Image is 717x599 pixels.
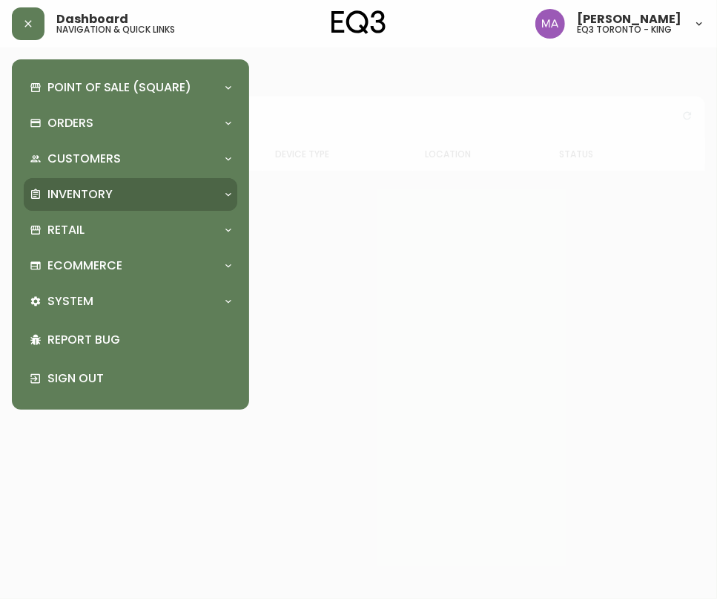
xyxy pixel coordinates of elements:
[24,107,237,140] div: Orders
[24,178,237,211] div: Inventory
[535,9,565,39] img: 4f0989f25cbf85e7eb2537583095d61e
[577,25,672,34] h5: eq3 toronto - king
[56,13,128,25] span: Dashboard
[331,10,386,34] img: logo
[47,258,122,274] p: Ecommerce
[24,359,237,398] div: Sign Out
[24,214,237,246] div: Retail
[47,115,93,131] p: Orders
[24,143,237,175] div: Customers
[56,25,175,34] h5: navigation & quick links
[24,71,237,104] div: Point of Sale (Square)
[47,222,85,238] p: Retail
[577,13,681,25] span: [PERSON_NAME]
[47,370,231,387] p: Sign Out
[47,186,113,203] p: Inventory
[24,285,237,318] div: System
[24,249,237,282] div: Ecommerce
[24,321,237,359] div: Report Bug
[47,293,93,310] p: System
[47,332,231,348] p: Report Bug
[47,151,121,167] p: Customers
[47,79,191,96] p: Point of Sale (Square)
